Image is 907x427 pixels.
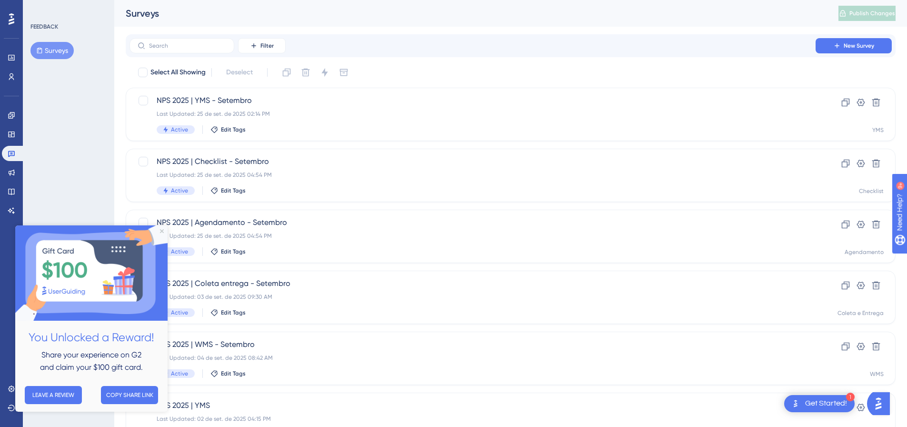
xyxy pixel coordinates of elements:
[157,339,788,350] span: NPS 2025 | WMS - Setembro
[210,309,246,316] button: Edit Tags
[30,42,74,59] button: Surveys
[221,370,246,377] span: Edit Tags
[238,38,286,53] button: Filter
[784,395,855,412] div: Open Get Started! checklist, remaining modules: 1
[221,187,246,194] span: Edit Tags
[859,187,884,195] div: Checklist
[145,4,149,8] div: Close Preview
[845,248,884,256] div: Agendamento
[157,110,788,118] div: Last Updated: 25 de set. de 2025 02:14 PM
[171,370,188,377] span: Active
[157,400,788,411] span: NPS 2025 | YMS
[150,67,206,78] span: Select All Showing
[25,137,128,146] span: and claim your $100 gift card.
[8,103,145,122] h2: You Unlocked a Reward!
[867,389,896,418] iframe: UserGuiding AI Assistant Launcher
[157,156,788,167] span: NPS 2025 | Checklist - Setembro
[872,126,884,134] div: YMS
[805,398,847,409] div: Get Started!
[210,248,246,255] button: Edit Tags
[157,293,788,301] div: Last Updated: 03 de set. de 2025 09:30 AM
[816,38,892,53] button: New Survey
[210,126,246,133] button: Edit Tags
[221,248,246,255] span: Edit Tags
[870,370,884,378] div: WMS
[837,309,884,317] div: Coleta e Entrega
[171,126,188,133] span: Active
[22,2,60,14] span: Need Help?
[210,370,246,377] button: Edit Tags
[30,23,58,30] div: FEEDBACK
[844,42,874,50] span: New Survey
[838,6,896,21] button: Publish Changes
[260,42,274,50] span: Filter
[221,126,246,133] span: Edit Tags
[86,161,143,179] button: COPY SHARE LINK
[157,171,788,179] div: Last Updated: 25 de set. de 2025 04:54 PM
[790,398,801,409] img: launcher-image-alternative-text
[210,187,246,194] button: Edit Tags
[846,393,855,401] div: 1
[26,125,126,134] span: Share your experience on G2
[126,7,815,20] div: Surveys
[157,354,788,362] div: Last Updated: 04 de set. de 2025 08:42 AM
[171,309,188,316] span: Active
[157,95,788,106] span: NPS 2025 | YMS - Setembro
[226,67,253,78] span: Deselect
[65,5,70,12] div: 9+
[10,161,67,179] button: LEAVE A REVIEW
[171,248,188,255] span: Active
[171,187,188,194] span: Active
[218,64,261,81] button: Deselect
[849,10,895,17] span: Publish Changes
[157,278,788,289] span: NPS 2025 | Coleta entrega - Setembro
[157,415,788,423] div: Last Updated: 02 de set. de 2025 04:15 PM
[221,309,246,316] span: Edit Tags
[149,42,226,49] input: Search
[157,217,788,228] span: NPS 2025 | Agendamento - Setembro
[157,232,788,240] div: Last Updated: 25 de set. de 2025 04:54 PM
